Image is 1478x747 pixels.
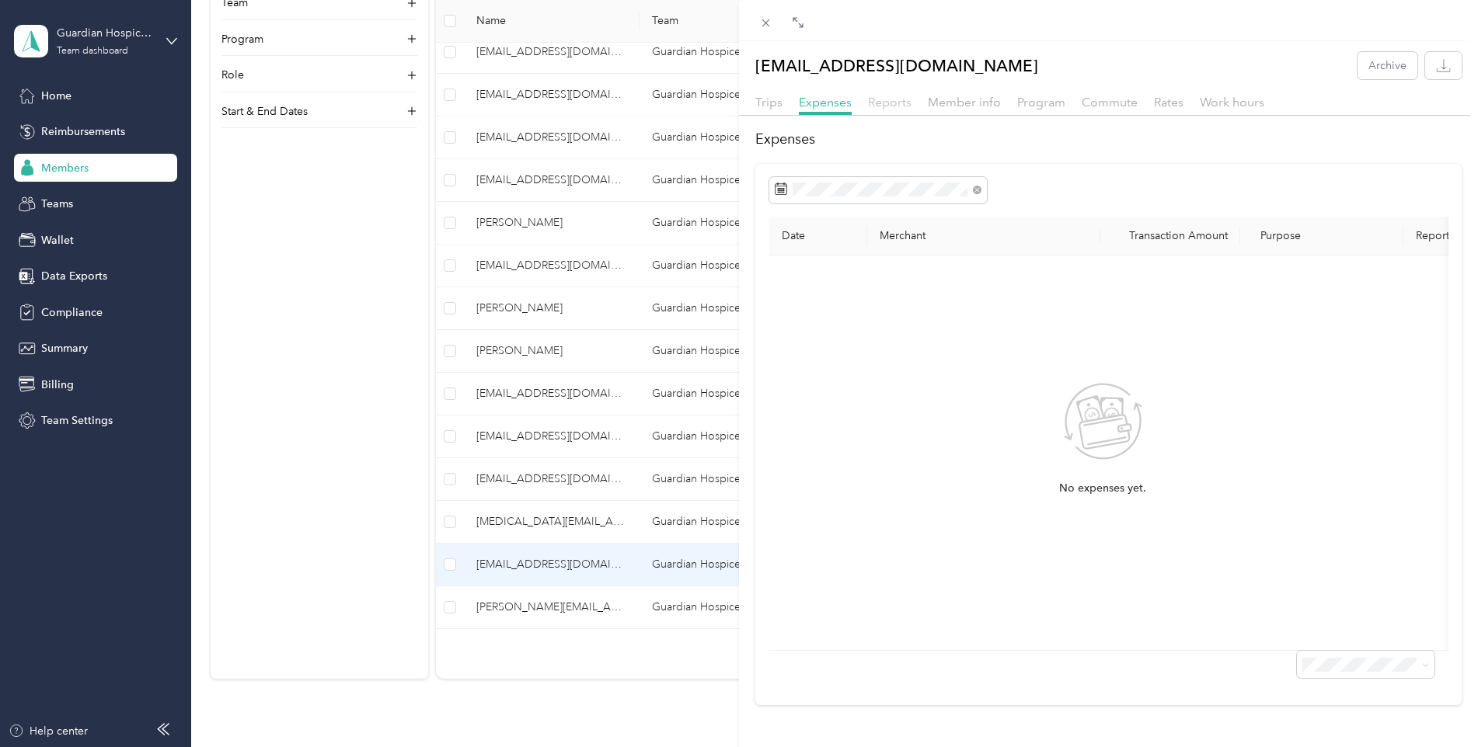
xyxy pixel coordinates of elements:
[1017,95,1065,109] span: Program
[755,52,1038,79] p: [EMAIL_ADDRESS][DOMAIN_NAME]
[1082,95,1138,109] span: Commute
[867,217,1100,255] th: Merchant
[868,95,912,109] span: Reports
[928,95,1001,109] span: Member info
[1100,217,1240,255] th: Transaction Amount
[1253,229,1302,242] span: Purpose
[755,129,1462,150] h2: Expenses
[799,95,852,109] span: Expenses
[769,217,867,255] th: Date
[1059,480,1146,497] span: No expenses yet.
[1358,52,1417,79] button: Archive
[1391,660,1478,747] iframe: Everlance-gr Chat Button Frame
[755,95,783,109] span: Trips
[1154,95,1183,109] span: Rates
[1200,95,1264,109] span: Work hours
